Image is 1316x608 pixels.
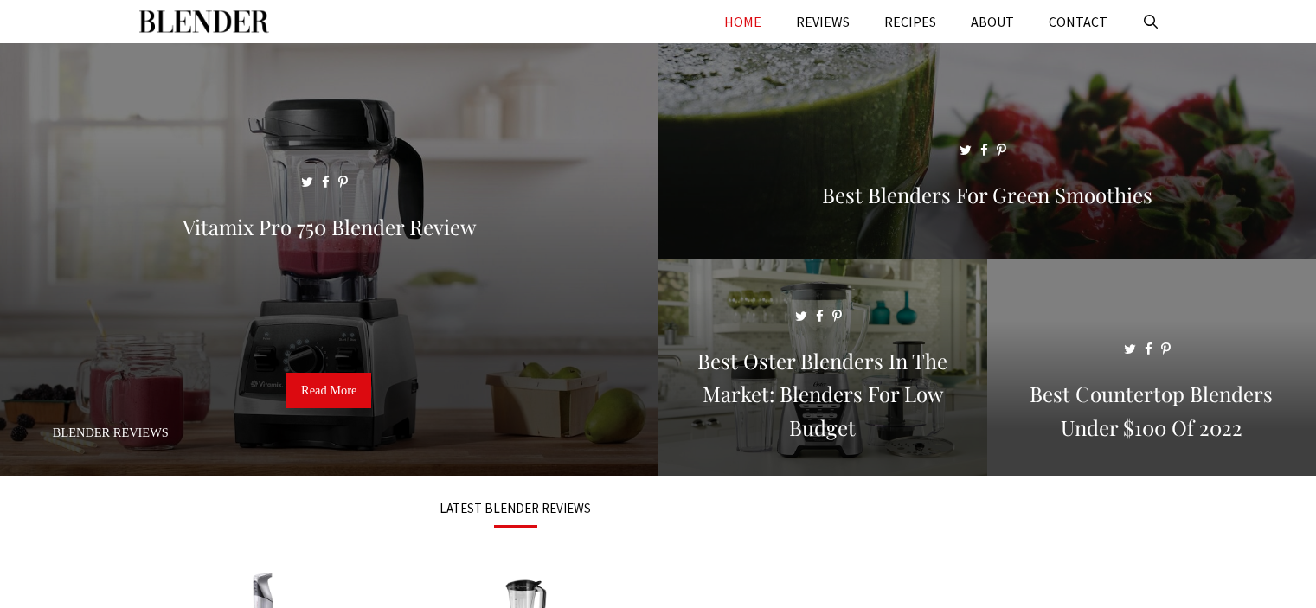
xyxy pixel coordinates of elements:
a: Best Countertop Blenders Under $100 of 2022 [987,455,1316,472]
h3: LATEST BLENDER REVIEWS [161,502,870,515]
a: Read More [286,373,371,409]
a: Best Oster Blenders in the Market: Blenders for Low Budget [658,455,987,472]
a: Blender Reviews [53,426,169,439]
